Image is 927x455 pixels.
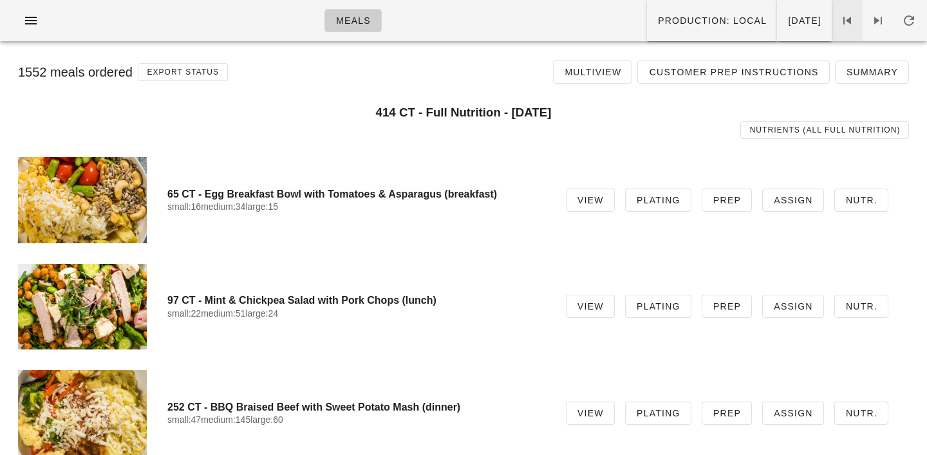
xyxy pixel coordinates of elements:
span: Assign [773,195,813,205]
a: Multiview [553,60,632,84]
span: medium:34 [201,201,245,212]
span: Prep [713,408,741,418]
a: View [566,402,615,425]
a: View [566,189,615,212]
a: Plating [625,189,691,212]
h3: 414 CT - Full Nutrition - [DATE] [18,106,909,120]
button: Export Status [138,63,228,81]
a: Customer Prep Instructions [637,60,829,84]
span: Plating [636,408,680,418]
h4: 65 CT - Egg Breakfast Bowl with Tomatoes & Asparagus (breakfast) [167,188,545,200]
span: Customer Prep Instructions [648,67,818,77]
span: 1552 meals ordered [18,65,133,79]
span: Assign [773,301,813,311]
span: View [577,301,604,311]
span: Multiview [564,67,621,77]
a: Nutr. [834,295,888,318]
a: Prep [702,402,752,425]
span: Nutrients (all Full Nutrition) [749,125,901,135]
a: Assign [762,295,824,318]
a: View [566,295,615,318]
span: Production: local [657,15,767,26]
span: Prep [713,195,741,205]
a: Summary [835,60,909,84]
h4: 97 CT - Mint & Chickpea Salad with Pork Chops (lunch) [167,294,545,306]
span: Assign [773,408,813,418]
a: Plating [625,295,691,318]
a: Assign [762,189,824,212]
span: Prep [713,301,741,311]
a: Nutr. [834,189,888,212]
a: Prep [702,295,752,318]
span: small:47 [167,414,201,425]
span: Nutr. [845,408,877,418]
span: View [577,408,604,418]
a: Meals [324,9,382,32]
span: View [577,195,604,205]
span: large:24 [245,308,278,319]
span: Plating [636,301,680,311]
span: Nutr. [845,195,877,205]
span: medium:51 [201,308,245,319]
h4: 252 CT - BBQ Braised Beef with Sweet Potato Mash (dinner) [167,401,545,413]
span: small:22 [167,308,201,319]
a: Prep [702,189,752,212]
a: Nutrients (all Full Nutrition) [740,121,909,139]
span: large:60 [250,414,283,425]
span: Meals [335,15,371,26]
span: Summary [846,67,898,77]
a: Nutr. [834,402,888,425]
span: small:16 [167,201,201,212]
span: [DATE] [787,15,821,26]
span: Export Status [146,68,219,77]
a: Assign [762,402,824,425]
span: medium:145 [201,414,250,425]
span: Plating [636,195,680,205]
a: Plating [625,402,691,425]
span: Nutr. [845,301,877,311]
span: large:15 [245,201,278,212]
